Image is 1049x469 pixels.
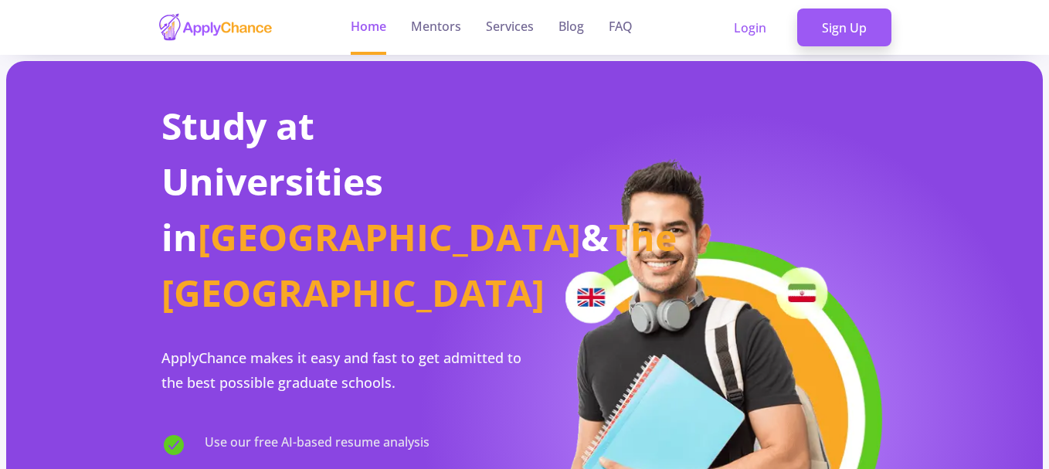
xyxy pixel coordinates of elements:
a: Sign Up [797,8,891,47]
span: [GEOGRAPHIC_DATA] [198,212,581,262]
a: Login [709,8,791,47]
span: Study at Universities in [161,100,383,262]
span: & [581,212,609,262]
span: Use our free AI-based resume analysis [205,433,429,457]
img: applychance logo [158,12,273,42]
span: ApplyChance makes it easy and fast to get admitted to the best possible graduate schools. [161,348,521,392]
